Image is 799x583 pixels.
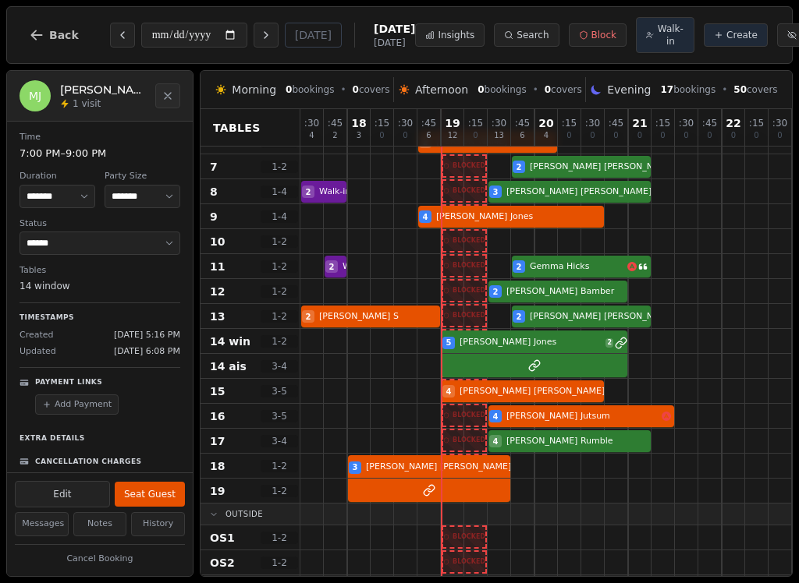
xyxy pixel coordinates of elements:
span: 6 [520,132,524,140]
span: 3 - 4 [261,435,298,447]
button: Edit [15,481,110,507]
span: OS2 [210,555,235,571]
dt: Status [20,217,180,231]
span: 0 [731,132,736,140]
span: 1 - 2 [261,335,298,348]
span: : 15 [749,118,764,128]
span: 1 - 2 [261,235,298,248]
span: 2 [517,161,522,173]
span: : 15 [375,118,389,128]
span: 3 - 5 [261,385,298,397]
span: Afternoon [415,82,468,97]
span: bookings [660,83,716,96]
span: : 45 [702,118,717,128]
span: covers [545,83,582,96]
span: 17 [210,433,225,449]
span: 1 - 2 [261,460,298,472]
dt: Tables [20,264,180,277]
span: 12 [210,284,225,299]
dd: 7:00 PM – 9:00 PM [20,146,180,161]
span: 13 [494,132,504,140]
span: [PERSON_NAME] Jones [460,336,602,349]
span: 0 [566,132,571,140]
button: Walk-in [636,17,694,53]
dt: Party Size [105,170,180,183]
span: 0 [707,132,712,140]
span: 5 [446,337,452,348]
span: 2 [306,186,311,198]
span: 19 [210,483,225,499]
span: 18 [210,458,225,474]
span: Morning [232,82,276,97]
span: [PERSON_NAME] S [319,310,440,323]
button: Previous day [110,23,135,48]
span: Evening [607,82,651,97]
button: Back [16,16,91,54]
span: 3 [353,461,358,473]
span: 4 [493,436,499,447]
span: [PERSON_NAME] Jutsum [506,410,659,423]
span: 22 [726,118,740,129]
span: 19 [445,118,460,129]
span: 10 [210,234,225,249]
span: covers [733,83,777,96]
span: 4 [446,386,452,397]
span: 0 [660,132,665,140]
span: Insights [438,29,474,41]
span: 4 [544,132,549,140]
span: 14 ais [210,359,247,374]
span: [DATE] 6:08 PM [114,345,180,359]
span: : 45 [421,118,436,128]
span: 1 - 2 [261,285,298,298]
p: Timestamps [20,313,180,323]
span: : 45 [515,118,530,128]
span: 0 [473,132,478,140]
button: Add Payment [35,394,119,415]
span: : 45 [609,118,623,128]
span: [PERSON_NAME] [PERSON_NAME] [530,161,675,174]
span: 1 - 2 [261,310,298,323]
button: Next day [254,23,279,48]
span: 1 - 4 [261,210,298,223]
span: 0 [590,132,595,140]
span: [DATE] [374,21,415,37]
span: [PERSON_NAME] Rumble [506,435,651,448]
span: bookings [286,83,334,96]
span: : 30 [772,118,787,128]
span: 15 [210,383,225,399]
span: Created [20,329,54,342]
div: MJ [20,80,51,111]
span: • [340,83,346,96]
button: Block [569,23,627,47]
span: 0 [403,132,407,140]
button: Search [494,23,559,47]
span: 1 - 2 [261,532,298,544]
span: : 30 [679,118,694,128]
span: [PERSON_NAME] [PERSON_NAME] [506,185,652,199]
button: Insights [415,23,485,47]
p: Cancellation Charges [35,457,141,468]
span: [PERSON_NAME] [PERSON_NAME] [460,385,605,398]
span: 0 [637,132,642,140]
span: : 15 [468,118,483,128]
span: 4 [309,132,314,140]
span: : 15 [655,118,670,128]
span: • [722,83,727,96]
span: 0 [353,84,359,95]
p: Extra Details [20,427,180,444]
span: 13 [210,309,225,324]
dt: Duration [20,170,95,183]
span: 3 [493,186,499,198]
svg: Customer message [638,262,648,271]
span: 4 [423,211,428,223]
span: 4 [493,411,499,422]
span: 2 [332,132,337,140]
span: 18 [351,118,366,129]
span: 0 [545,84,551,95]
span: 3 - 4 [261,360,298,373]
span: • [533,83,538,96]
span: 6 [426,132,431,140]
span: 0 [613,132,618,140]
span: : 30 [304,118,319,128]
span: 2 [493,286,499,298]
